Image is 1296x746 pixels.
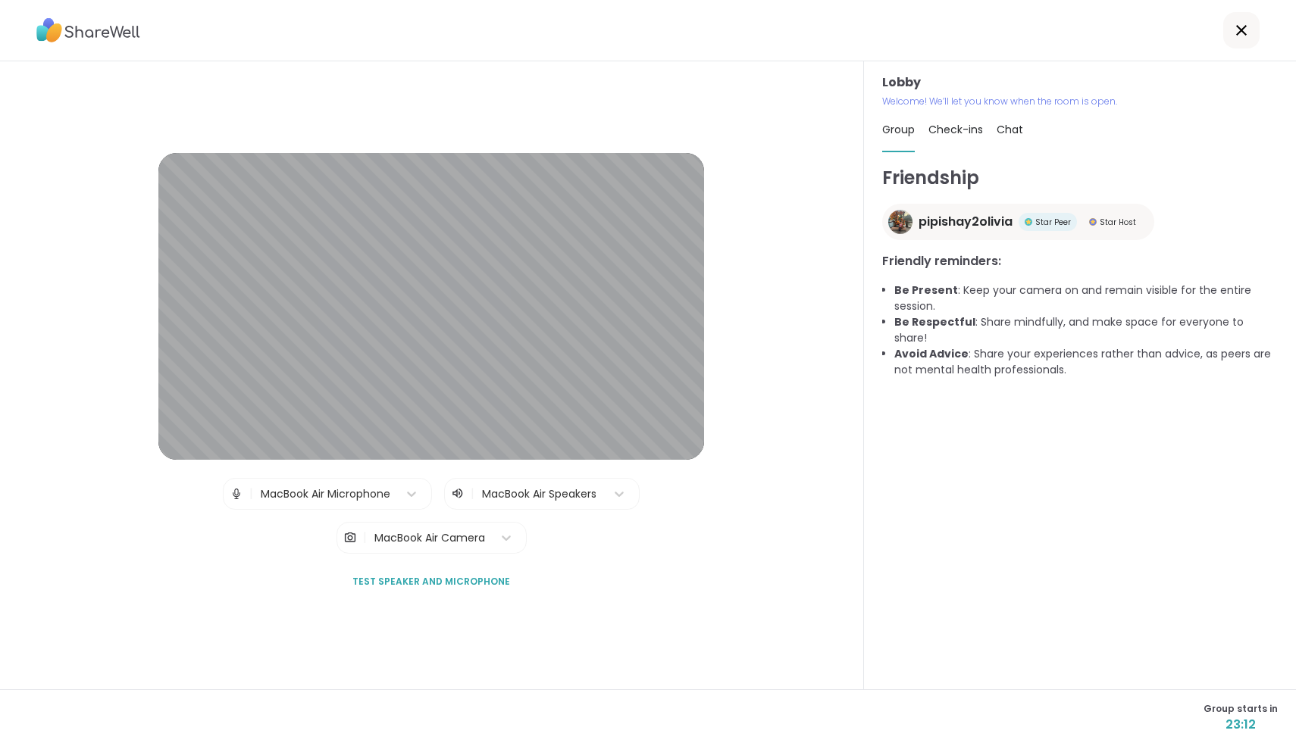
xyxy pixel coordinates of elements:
span: | [249,479,253,509]
a: pipishay2oliviapipishay2oliviaStar PeerStar PeerStar HostStar Host [882,204,1154,240]
span: Test speaker and microphone [352,575,510,588]
span: Group [882,122,915,137]
div: MacBook Air Microphone [261,486,390,502]
span: pipishay2olivia [919,213,1013,231]
div: MacBook Air Camera [374,530,485,546]
b: Avoid Advice [894,346,969,361]
h3: Friendly reminders: [882,252,1278,270]
h1: Friendship [882,164,1278,192]
span: Check-ins [928,122,983,137]
b: Be Present [894,282,958,298]
img: ShareWell Logo [36,13,140,48]
span: Star Peer [1035,217,1071,228]
button: Test speaker and microphone [346,566,516,598]
h3: Lobby [882,73,1278,92]
span: | [471,485,474,503]
img: Star Peer [1025,218,1032,226]
img: Camera [343,523,357,553]
span: Group starts in [1204,702,1278,716]
li: : Keep your camera on and remain visible for the entire session. [894,282,1278,314]
li: : Share mindfully, and make space for everyone to share! [894,314,1278,346]
b: Be Respectful [894,314,975,329]
img: Microphone [230,479,243,509]
img: Star Host [1089,218,1097,226]
p: Welcome! We’ll let you know when the room is open. [882,95,1278,108]
span: Star Host [1100,217,1136,228]
span: | [363,523,367,553]
img: pipishay2olivia [888,210,913,234]
span: 23:12 [1204,716,1278,734]
span: Chat [997,122,1023,137]
li: : Share your experiences rather than advice, as peers are not mental health professionals. [894,346,1278,378]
